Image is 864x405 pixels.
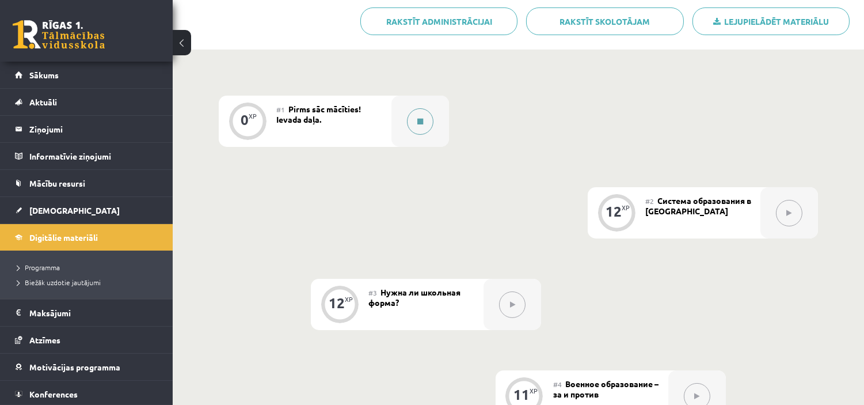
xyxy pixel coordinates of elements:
[368,287,460,308] span: Нужна ли школьная форма?
[329,298,345,308] div: 12
[29,178,85,188] span: Mācību resursi
[645,195,751,216] span: Система образования в [GEOGRAPHIC_DATA]
[606,206,622,217] div: 12
[553,380,562,389] span: #4
[13,20,105,49] a: Rīgas 1. Tālmācības vidusskola
[17,277,161,287] a: Biežāk uzdotie jautājumi
[15,89,158,115] a: Aktuāli
[645,196,654,206] span: #2
[15,300,158,326] a: Maksājumi
[345,296,353,302] div: XP
[15,116,158,142] a: Ziņojumi
[276,105,285,114] span: #1
[368,288,377,297] span: #3
[15,354,158,380] a: Motivācijas programma
[15,143,158,169] a: Informatīvie ziņojumi
[29,116,158,142] legend: Ziņojumi
[29,143,158,169] legend: Informatīvie ziņojumi
[276,104,361,124] span: Pirms sāc mācīties! Ievada daļa.
[29,389,78,399] span: Konferences
[15,197,158,224] a: [DEMOGRAPHIC_DATA]
[513,389,530,400] div: 11
[553,378,659,399] span: Военное образование – за и против
[17,263,60,272] span: Programma
[29,232,98,243] span: Digitālie materiāli
[29,70,59,80] span: Sākums
[29,300,158,326] legend: Maksājumi
[15,224,158,251] a: Digitālie materiāli
[15,62,158,88] a: Sākums
[622,205,630,211] div: XP
[17,278,101,287] span: Biežāk uzdotie jautājumi
[29,335,60,345] span: Atzīmes
[526,7,683,35] a: Rakstīt skolotājam
[692,7,850,35] a: Lejupielādēt materiālu
[15,327,158,353] a: Atzīmes
[29,362,120,372] span: Motivācijas programma
[530,388,538,394] div: XP
[360,7,517,35] a: Rakstīt administrācijai
[17,262,161,272] a: Programma
[29,205,120,215] span: [DEMOGRAPHIC_DATA]
[29,97,57,107] span: Aktuāli
[15,170,158,196] a: Mācību resursi
[249,113,257,119] div: XP
[241,115,249,125] div: 0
